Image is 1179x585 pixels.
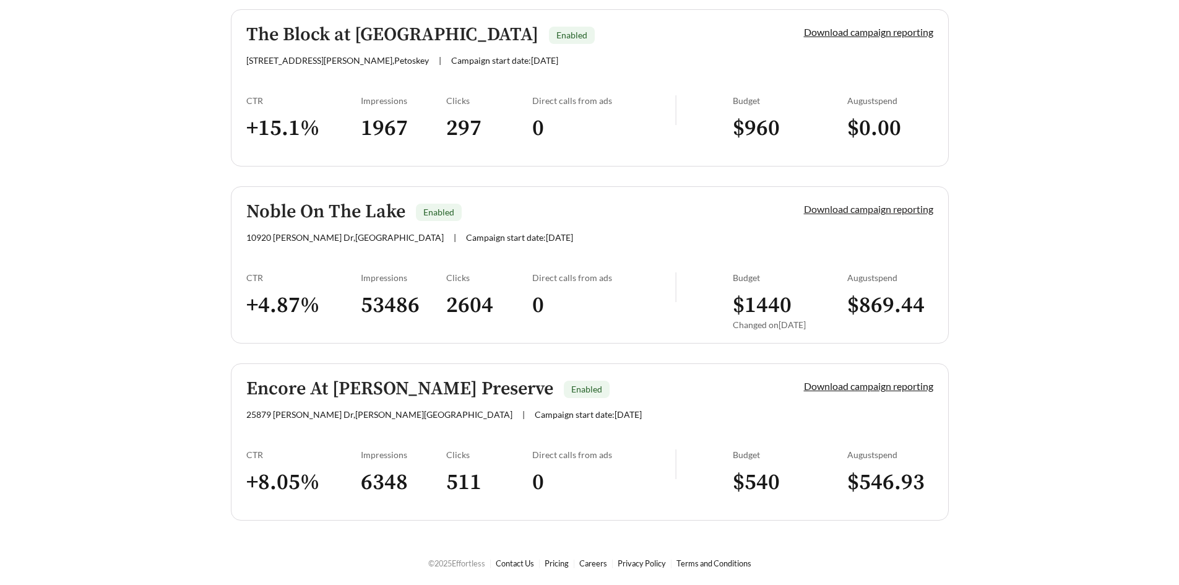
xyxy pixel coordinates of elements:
[246,25,538,45] h5: The Block at [GEOGRAPHIC_DATA]
[556,30,587,40] span: Enabled
[446,292,532,319] h3: 2604
[446,469,532,496] h3: 511
[733,115,847,142] h3: $ 960
[804,203,933,215] a: Download campaign reporting
[446,115,532,142] h3: 297
[675,95,676,125] img: line
[428,558,485,568] span: © 2025 Effortless
[675,272,676,302] img: line
[231,186,949,344] a: Noble On The LakeEnabled10920 [PERSON_NAME] Dr,[GEOGRAPHIC_DATA]|Campaign start date:[DATE]Downlo...
[246,115,361,142] h3: + 15.1 %
[451,55,558,66] span: Campaign start date: [DATE]
[454,232,456,243] span: |
[532,292,675,319] h3: 0
[246,379,553,399] h5: Encore At [PERSON_NAME] Preserve
[361,292,447,319] h3: 53486
[423,207,454,217] span: Enabled
[847,95,933,106] div: August spend
[246,409,512,420] span: 25879 [PERSON_NAME] Dr , [PERSON_NAME][GEOGRAPHIC_DATA]
[545,558,569,568] a: Pricing
[847,449,933,460] div: August spend
[532,115,675,142] h3: 0
[535,409,642,420] span: Campaign start date: [DATE]
[675,449,676,479] img: line
[246,55,429,66] span: [STREET_ADDRESS][PERSON_NAME] , Petoskey
[847,469,933,496] h3: $ 546.93
[246,202,405,222] h5: Noble On The Lake
[246,272,361,283] div: CTR
[361,272,447,283] div: Impressions
[733,272,847,283] div: Budget
[466,232,573,243] span: Campaign start date: [DATE]
[446,95,532,106] div: Clicks
[532,272,675,283] div: Direct calls from ads
[361,449,447,460] div: Impressions
[579,558,607,568] a: Careers
[847,115,933,142] h3: $ 0.00
[496,558,534,568] a: Contact Us
[532,469,675,496] h3: 0
[446,272,532,283] div: Clicks
[571,384,602,394] span: Enabled
[676,558,751,568] a: Terms and Conditions
[532,449,675,460] div: Direct calls from ads
[522,409,525,420] span: |
[246,232,444,243] span: 10920 [PERSON_NAME] Dr , [GEOGRAPHIC_DATA]
[847,272,933,283] div: August spend
[231,363,949,521] a: Encore At [PERSON_NAME] PreserveEnabled25879 [PERSON_NAME] Dr,[PERSON_NAME][GEOGRAPHIC_DATA]|Camp...
[733,95,847,106] div: Budget
[246,449,361,460] div: CTR
[246,292,361,319] h3: + 4.87 %
[532,95,675,106] div: Direct calls from ads
[733,469,847,496] h3: $ 540
[618,558,666,568] a: Privacy Policy
[246,95,361,106] div: CTR
[361,469,447,496] h3: 6348
[733,292,847,319] h3: $ 1440
[439,55,441,66] span: |
[804,26,933,38] a: Download campaign reporting
[231,9,949,167] a: The Block at [GEOGRAPHIC_DATA]Enabled[STREET_ADDRESS][PERSON_NAME],Petoskey|Campaign start date:[...
[361,115,447,142] h3: 1967
[246,469,361,496] h3: + 8.05 %
[733,319,847,330] div: Changed on [DATE]
[733,449,847,460] div: Budget
[804,380,933,392] a: Download campaign reporting
[361,95,447,106] div: Impressions
[847,292,933,319] h3: $ 869.44
[446,449,532,460] div: Clicks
